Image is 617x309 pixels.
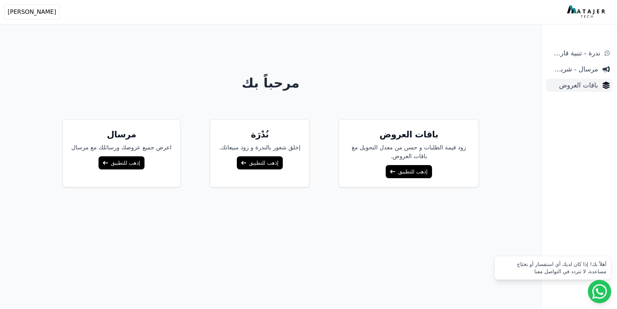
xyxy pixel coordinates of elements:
[499,261,606,275] div: أهلاً بك! إذا كان لديك أي استفسار أو تحتاج مساعدة، لا تتردد في التواصل معنا
[348,143,470,161] p: زود قيمة الطلبات و حسن من معدل التحويل مغ باقات العروض.
[549,48,600,58] span: ندرة - تنبية قارب علي النفاذ
[386,165,432,178] a: إذهب للتطبيق
[237,156,283,169] a: إذهب للتطبيق
[72,143,172,152] p: اعرض جميع عروضك ورسائلك مع مرسال
[219,143,300,152] p: إخلق شعور بالندرة و زود مبيعاتك.
[219,129,300,140] h5: نُدْرَة
[8,8,56,16] span: [PERSON_NAME]
[549,80,598,90] span: باقات العروض
[567,5,607,19] img: MatajerTech Logo
[348,129,470,140] h5: باقات العروض
[4,4,59,20] button: [PERSON_NAME]
[99,156,144,169] a: إذهب للتطبيق
[72,129,172,140] h5: مرسال
[549,64,598,74] span: مرسال - شريط دعاية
